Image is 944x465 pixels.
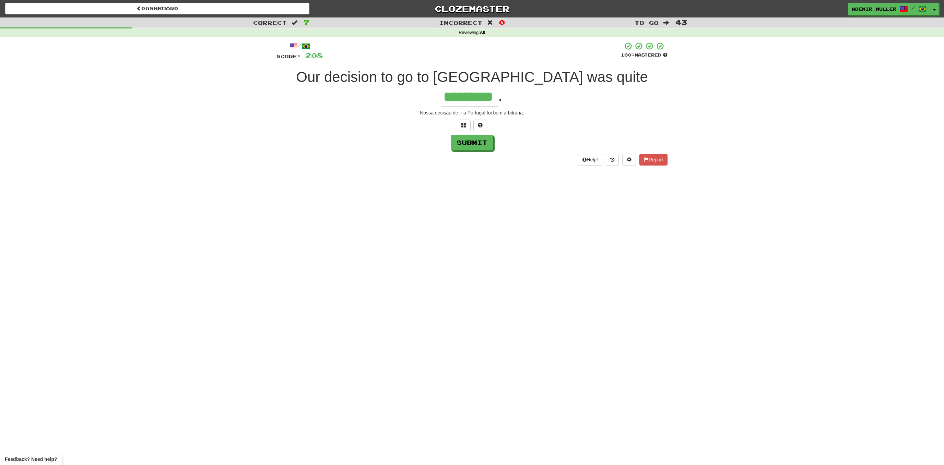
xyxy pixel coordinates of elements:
div: Nossa decisão de ir a Portugal foi bem arbitrária. [276,109,668,116]
span: Incorrect [439,19,482,26]
strong: All [480,30,485,35]
a: Dashboard [5,3,309,14]
span: . [498,88,502,104]
span: : [487,20,495,26]
button: Submit [451,135,493,150]
button: Help! [578,154,602,166]
button: Report [639,154,668,166]
span: To go [635,19,659,26]
span: 7 [304,18,309,26]
span: Correct [253,19,287,26]
span: Ademir_Muller [852,6,896,12]
div: Mastered [621,52,668,58]
span: 208 [305,51,323,60]
button: Single letter hint - you only get 1 per sentence and score half the points! alt+h [473,120,487,131]
a: Ademir_Muller / [848,3,930,15]
span: Open feedback widget [5,456,57,463]
span: 43 [675,18,687,26]
button: Switch sentence to multiple choice alt+p [457,120,471,131]
span: Score: [276,53,301,59]
div: / [276,42,323,50]
span: : [663,20,671,26]
span: 100 % [621,52,635,58]
span: 0 [499,18,505,26]
span: : [292,20,299,26]
a: Clozemaster [320,3,624,15]
span: Our decision to go to [GEOGRAPHIC_DATA] was quite [296,69,648,85]
button: Round history (alt+y) [606,154,619,166]
span: / [911,5,915,10]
